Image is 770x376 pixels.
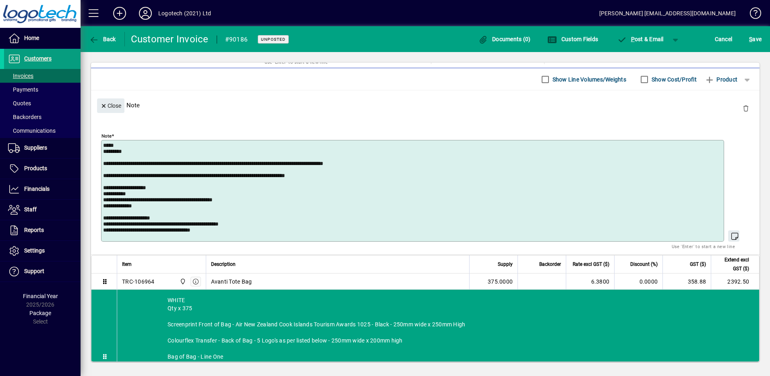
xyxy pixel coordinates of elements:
span: Financial Year [23,293,58,299]
span: Products [24,165,47,171]
span: P [631,36,635,42]
span: Backorders [8,114,41,120]
span: Customers [24,55,52,62]
mat-hint: Use 'Enter' to start a new line [672,242,735,251]
div: Customer Invoice [131,33,209,46]
span: Description [211,260,236,269]
span: Invoices [8,73,33,79]
span: Quotes [8,100,31,107]
span: ost & Email [617,36,664,42]
span: Extend excl GST ($) [716,255,749,273]
a: Financials [4,179,81,199]
app-page-header-button: Back [81,32,125,46]
a: Quotes [4,96,81,110]
a: Settings [4,241,81,261]
div: TRC-106964 [122,278,155,286]
span: Close [100,99,121,113]
span: Support [24,268,44,274]
a: Knowledge Base [744,2,760,28]
span: Reports [24,227,44,233]
app-page-header-button: Close [95,102,126,109]
span: Home [24,35,39,41]
label: Show Cost/Profit [650,75,697,84]
span: Documents (0) [478,36,531,42]
span: Settings [24,247,45,254]
a: Support [4,261,81,282]
span: Rate excl GST ($) [573,260,609,269]
span: Product [705,73,737,86]
a: Staff [4,200,81,220]
td: 358.88 [662,274,711,290]
div: #90186 [225,33,248,46]
span: S [749,36,752,42]
span: Suppliers [24,144,47,151]
a: Home [4,28,81,48]
button: Add [107,6,132,21]
div: Note [91,90,760,120]
span: Payments [8,86,38,93]
a: Backorders [4,110,81,124]
div: Logotech (2021) Ltd [158,7,211,20]
span: ave [749,33,762,46]
button: Close [97,98,124,113]
span: Cancel [715,33,733,46]
label: Show Line Volumes/Weights [551,75,626,84]
td: 2392.50 [711,274,759,290]
td: 0.0000 [614,274,662,290]
span: Item [122,260,132,269]
button: Back [87,32,118,46]
a: Reports [4,220,81,240]
a: Suppliers [4,138,81,158]
span: Custom Fields [547,36,598,42]
button: Product [701,72,741,87]
span: Backorder [539,260,561,269]
button: Save [747,32,764,46]
span: GST ($) [690,260,706,269]
app-page-header-button: Delete [736,104,756,112]
div: [PERSON_NAME] [EMAIL_ADDRESS][DOMAIN_NAME] [599,7,736,20]
span: Staff [24,206,37,213]
span: Financials [24,186,50,192]
button: Custom Fields [545,32,600,46]
button: Delete [736,98,756,118]
span: Central [178,277,187,286]
span: Package [29,310,51,316]
span: 375.0000 [488,278,513,286]
a: Payments [4,83,81,96]
a: Products [4,159,81,179]
a: Invoices [4,69,81,83]
button: Documents (0) [476,32,533,46]
button: Cancel [713,32,735,46]
span: Discount (%) [630,260,658,269]
a: Communications [4,124,81,138]
span: Communications [8,127,56,134]
mat-label: Note [101,133,112,139]
button: Post & Email [613,32,668,46]
span: Supply [498,260,513,269]
span: Back [89,36,116,42]
div: 6.3800 [571,278,609,286]
span: Unposted [261,37,286,42]
button: Profile [132,6,158,21]
span: Avanti Tote Bag [211,278,252,286]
